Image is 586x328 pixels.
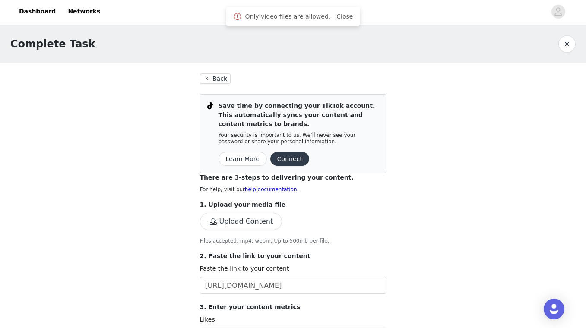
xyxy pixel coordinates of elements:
span: Upload Content [200,218,282,225]
a: Dashboard [14,2,61,21]
h1: Complete Task [10,36,95,52]
label: Paste the link to your content [200,265,289,272]
a: Networks [63,2,105,21]
span: Files accepted: mp4, webm. Up to 500mb per file. [200,238,329,244]
a: help documentation [245,186,297,192]
p: Your security is important to us. We’ll never see your password or share your personal information. [219,132,379,145]
div: Open Intercom Messenger [544,299,564,319]
a: Close [336,13,353,20]
button: Upload Content [200,213,282,230]
label: Likes [200,316,215,323]
button: Learn More [219,152,267,166]
p: 1. Upload your media file [200,200,386,209]
div: avatar [554,5,562,19]
p: Save time by connecting your TikTok account. This automatically syncs your content and content me... [219,101,379,129]
input: Paste the link to your content here [200,277,386,294]
p: There are 3-steps to delivering your content. [200,173,386,182]
button: Back [200,73,231,84]
span: Only video files are allowed. [245,12,331,21]
button: Connect [270,152,309,166]
p: 2. Paste the link to your content [200,252,386,261]
p: 3. Enter your content metrics [200,303,386,312]
p: For help, visit our . [200,186,386,193]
